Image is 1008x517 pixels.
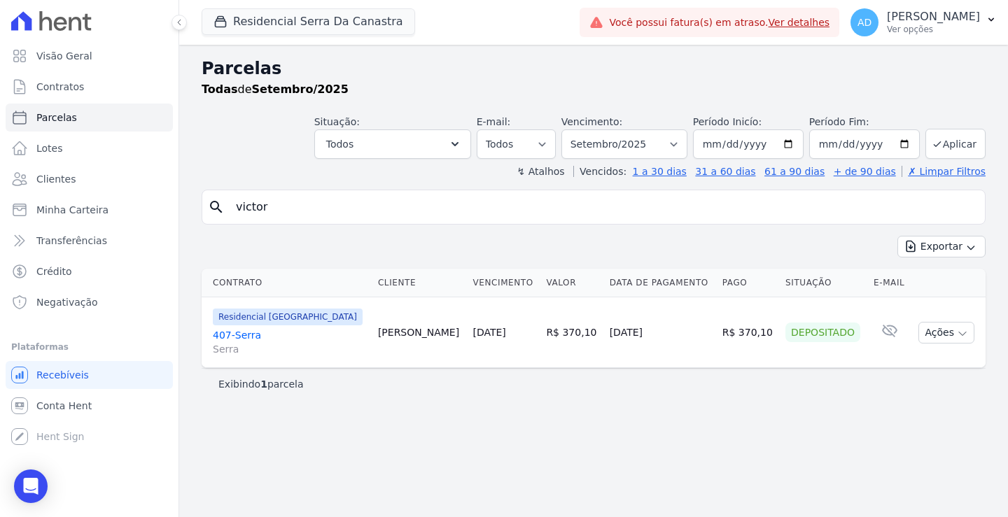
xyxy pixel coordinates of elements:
a: Minha Carteira [6,196,173,224]
button: Ações [918,322,974,344]
a: Parcelas [6,104,173,132]
a: Ver detalhes [769,17,830,28]
label: Período Inicío: [693,116,762,127]
td: [DATE] [604,297,717,368]
th: Pago [717,269,780,297]
input: Buscar por nome do lote ou do cliente [227,193,979,221]
span: Contratos [36,80,84,94]
label: ↯ Atalhos [517,166,564,177]
a: Visão Geral [6,42,173,70]
a: 31 a 60 dias [695,166,755,177]
p: Ver opções [887,24,980,35]
td: [PERSON_NAME] [372,297,468,368]
td: R$ 370,10 [540,297,603,368]
a: 407-SerraSerra [213,328,367,356]
span: Conta Hent [36,399,92,413]
p: de [202,81,349,98]
span: Transferências [36,234,107,248]
a: 1 a 30 dias [633,166,687,177]
strong: Todas [202,83,238,96]
span: Todos [326,136,353,153]
th: Cliente [372,269,468,297]
label: Vencidos: [573,166,626,177]
a: ✗ Limpar Filtros [902,166,986,177]
span: Serra [213,342,367,356]
p: [PERSON_NAME] [887,10,980,24]
th: Contrato [202,269,372,297]
b: 1 [260,378,267,390]
a: Clientes [6,165,173,193]
button: Residencial Serra Da Canastra [202,8,415,35]
td: R$ 370,10 [717,297,780,368]
h2: Parcelas [202,56,986,81]
th: E-mail [868,269,911,297]
a: Negativação [6,288,173,316]
a: 61 a 90 dias [764,166,825,177]
label: Situação: [314,116,360,127]
button: Aplicar [925,129,986,159]
div: Plataformas [11,339,167,355]
a: Conta Hent [6,392,173,420]
a: Transferências [6,227,173,255]
span: Você possui fatura(s) em atraso. [609,15,829,30]
button: Exportar [897,236,986,257]
span: Negativação [36,295,98,309]
th: Vencimento [467,269,540,297]
div: Open Intercom Messenger [14,469,48,503]
span: Residencial [GEOGRAPHIC_DATA] [213,309,363,325]
span: Lotes [36,141,63,155]
label: Período Fim: [809,115,920,129]
a: [DATE] [472,327,505,338]
th: Situação [780,269,868,297]
button: AD [PERSON_NAME] Ver opções [839,3,1008,42]
strong: Setembro/2025 [252,83,349,96]
span: Recebíveis [36,368,89,382]
span: AD [857,17,871,27]
a: Lotes [6,134,173,162]
span: Parcelas [36,111,77,125]
th: Valor [540,269,603,297]
span: Minha Carteira [36,203,108,217]
span: Clientes [36,172,76,186]
th: Data de Pagamento [604,269,717,297]
label: E-mail: [477,116,511,127]
a: + de 90 dias [834,166,896,177]
div: Depositado [785,323,860,342]
p: Exibindo parcela [218,377,304,391]
a: Contratos [6,73,173,101]
span: Visão Geral [36,49,92,63]
i: search [208,199,225,215]
span: Crédito [36,264,72,278]
button: Todos [314,129,471,159]
label: Vencimento: [561,116,622,127]
a: Crédito [6,257,173,285]
a: Recebíveis [6,361,173,389]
